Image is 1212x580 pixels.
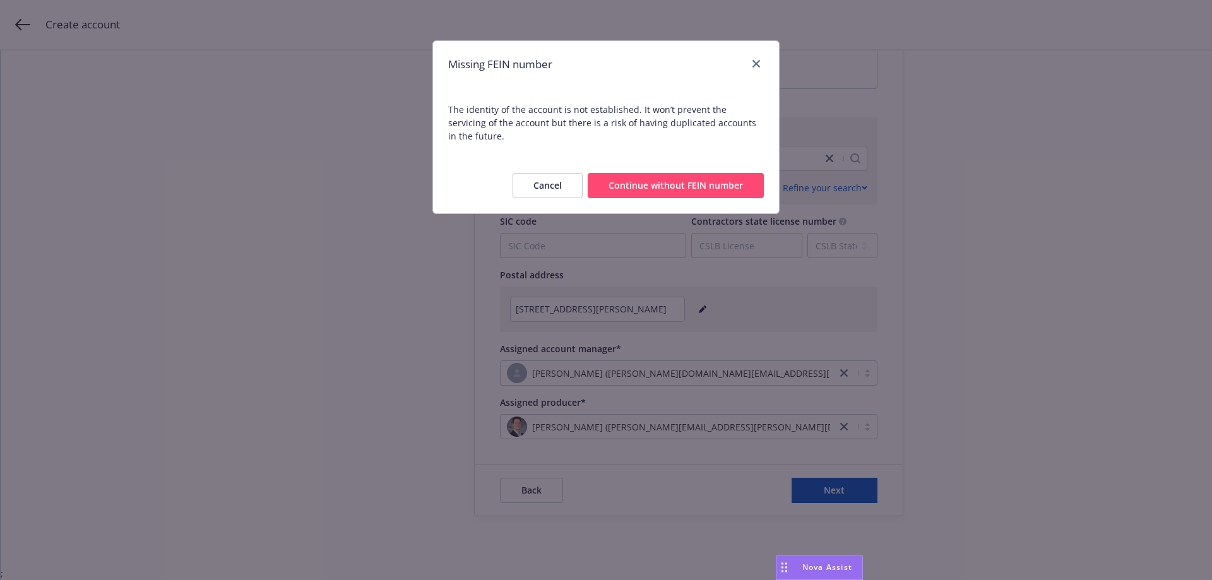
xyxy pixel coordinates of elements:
[588,173,764,198] button: Continue without FEIN number
[448,56,552,73] h1: Missing FEIN number
[776,555,863,580] button: Nova Assist
[776,555,792,579] div: Drag to move
[749,56,764,71] a: close
[433,88,779,158] span: The identity of the account is not established. It won’t prevent the servicing of the account but...
[802,562,852,572] span: Nova Assist
[513,173,583,198] button: Cancel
